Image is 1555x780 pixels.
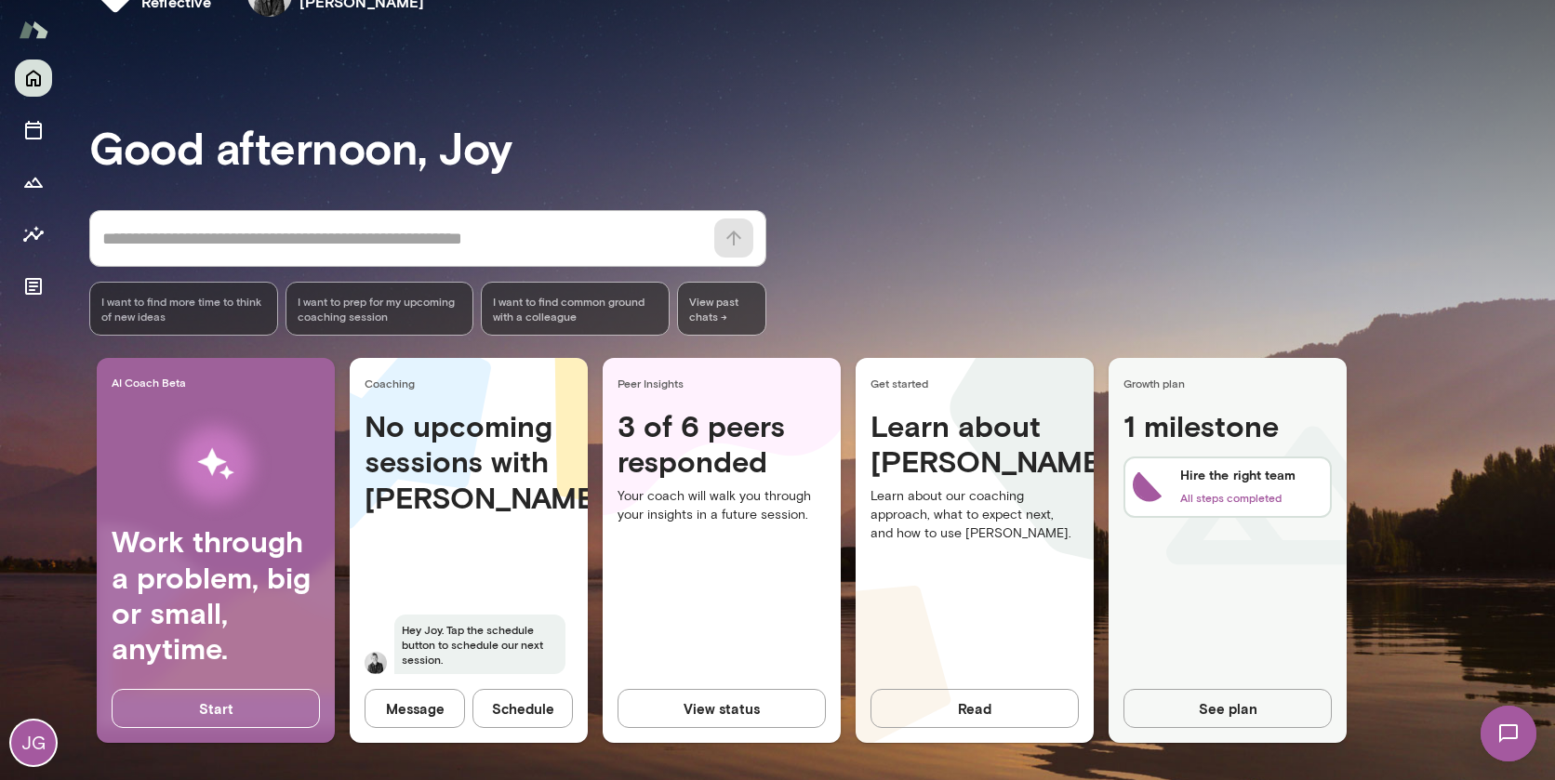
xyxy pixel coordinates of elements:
[1123,408,1332,451] h4: 1 milestone
[112,689,320,728] button: Start
[15,164,52,201] button: Growth Plan
[286,282,474,336] div: I want to prep for my upcoming coaching session
[89,121,1555,173] h3: Good afternoon, Joy
[298,294,462,324] span: I want to prep for my upcoming coaching session
[871,376,1086,390] span: Get started
[365,652,387,674] img: Tré Wright Wright
[871,408,1079,480] h4: Learn about [PERSON_NAME]
[15,216,52,253] button: Insights
[15,268,52,305] button: Documents
[618,487,826,524] p: Your coach will walk you through your insights in a future session.
[618,376,833,390] span: Peer Insights
[394,615,565,674] span: Hey Joy. Tap the schedule button to schedule our next session.
[1123,376,1339,390] span: Growth plan
[618,408,826,480] h4: 3 of 6 peers responded
[112,523,320,667] h4: Work through a problem, big or small, anytime.
[101,294,266,324] span: I want to find more time to think of new ideas
[1180,491,1282,504] span: All steps completed
[365,376,580,390] span: Coaching
[472,689,573,728] button: Schedule
[677,282,766,336] span: View past chats ->
[89,282,278,336] div: I want to find more time to think of new ideas
[15,59,52,97] button: Home
[133,405,299,523] img: AI Workflows
[15,112,52,149] button: Sessions
[871,487,1079,543] p: Learn about our coaching approach, what to expect next, and how to use [PERSON_NAME].
[871,689,1079,728] button: Read
[618,689,826,728] button: View status
[1123,689,1332,728] button: See plan
[19,12,48,47] img: Mento
[365,689,465,728] button: Message
[365,408,573,515] h4: No upcoming sessions with [PERSON_NAME]
[112,375,327,390] span: AI Coach Beta
[11,721,56,765] div: JG
[481,282,670,336] div: I want to find common ground with a colleague
[1180,466,1296,484] h6: Hire the right team
[493,294,658,324] span: I want to find common ground with a colleague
